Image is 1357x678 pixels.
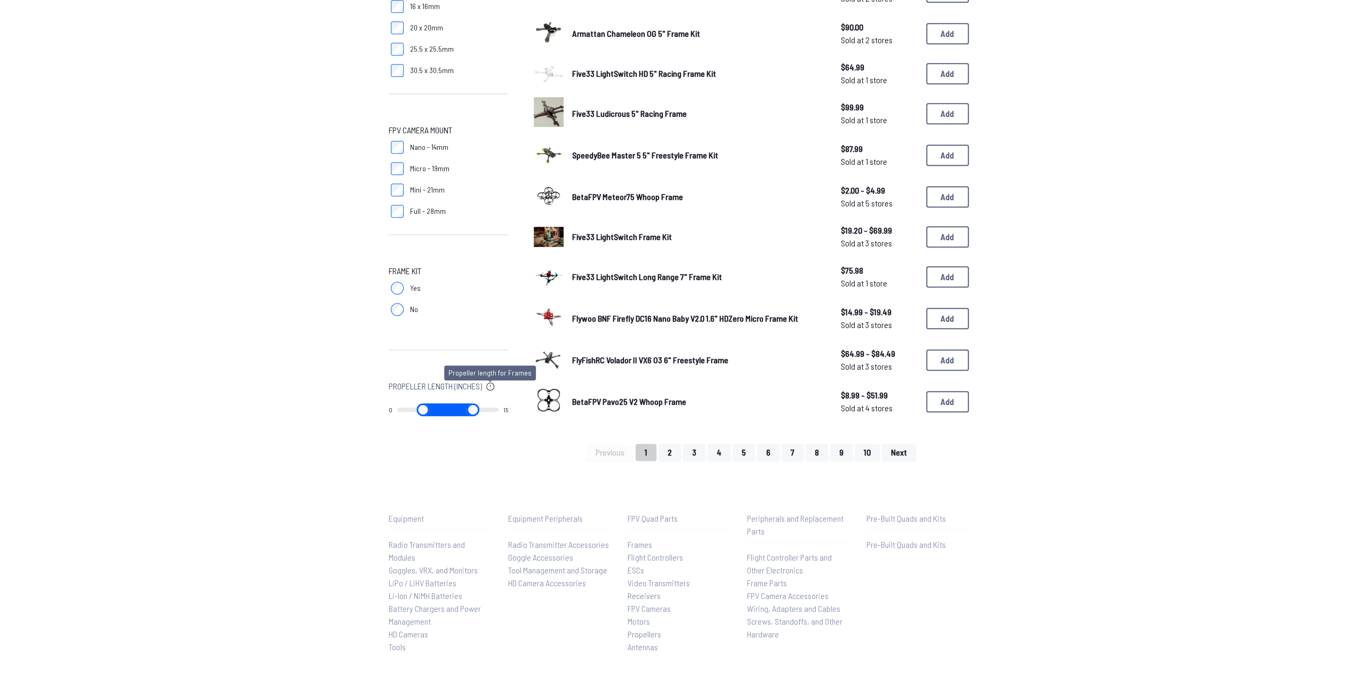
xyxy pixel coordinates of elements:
span: 25.5 x 25.5mm [410,44,454,54]
span: Next [891,448,907,457]
a: FlyFishRC Volador II VX6 O3 6" Freestyle Frame [572,354,824,366]
a: SpeedyBee Master 5 5" Freestyle Frame Kit [572,149,824,162]
button: Add [926,23,969,44]
button: 5 [733,444,755,461]
img: image [534,97,564,127]
button: Add [926,145,969,166]
span: $2.00 - $4.99 [841,184,918,197]
button: 3 [683,444,705,461]
span: Propellers [628,629,661,639]
span: Yes [410,283,421,293]
a: Video Transmitters [628,577,730,589]
span: Radio Transmitter Accessories [508,539,609,549]
span: Micro - 19mm [410,163,449,174]
span: $87.99 [841,142,918,155]
button: Add [926,103,969,124]
span: ESCs [628,565,644,575]
output: 0 [389,405,392,414]
button: 8 [806,444,828,461]
a: Armattan Chameleon OG 5" Frame Kit [572,27,824,40]
span: FlyFishRC Volador II VX6 O3 6" Freestyle Frame [572,355,728,365]
span: Receivers [628,591,661,601]
a: Frame Parts [747,577,849,589]
span: Pre-Built Quads and Kits [866,539,946,549]
span: Flight Controllers [628,552,683,562]
p: Pre-Built Quads and Kits [866,512,969,525]
span: Sold at 4 stores [841,402,918,414]
span: Sold at 3 stores [841,237,918,250]
span: $14.99 - $19.49 [841,306,918,318]
img: image [534,385,564,415]
a: image [534,17,564,50]
span: Sold at 3 stores [841,318,918,331]
a: Goggle Accessories [508,551,611,564]
span: Five33 LightSwitch Long Range 7" Frame Kit [572,272,722,282]
a: FPV Camera Accessories [747,589,849,602]
button: 9 [830,444,853,461]
span: Frame Kit [389,265,421,277]
span: No [410,304,418,315]
a: image [534,260,564,293]
button: 10 [855,444,880,461]
a: BetaFPV Pavo25 V2 Whoop Frame [572,395,824,408]
a: Radio Transmitters and Modules [389,538,491,564]
span: HD Camera Accessories [508,578,586,588]
input: Nano - 14mm [391,141,404,154]
span: Motors [628,616,650,626]
a: Goggles, VRX, and Monitors [389,564,491,577]
span: Five33 Ludicrous 5" Racing Frame [572,108,687,118]
span: Radio Transmitters and Modules [389,539,465,562]
span: SpeedyBee Master 5 5" Freestyle Frame Kit [572,150,718,160]
a: Tools [389,641,491,653]
button: Add [926,186,969,208]
span: $90.00 [841,21,918,34]
span: LiPo / LiHV Batteries [389,578,456,588]
img: image [534,256,564,296]
button: 7 [782,444,804,461]
img: image [534,180,564,210]
input: 25.5 x 25.5mm [391,43,404,55]
span: Mini - 21mm [410,185,445,195]
span: $64.99 [841,61,918,74]
p: FPV Quad Parts [628,512,730,525]
a: Motors [628,615,730,628]
a: Flight Controllers [628,551,730,564]
span: Frames [628,539,652,549]
a: Five33 Ludicrous 5" Racing Frame [572,107,824,120]
span: Frame Parts [747,578,787,588]
span: Propeller Length (Inches) [389,380,482,393]
img: image [534,17,564,47]
span: Antennas [628,642,658,652]
span: Li-Ion / NiMH Batteries [389,591,462,601]
a: image [534,180,564,213]
span: Five33 LightSwitch Frame Kit [572,232,672,242]
a: Frames [628,538,730,551]
button: Add [926,266,969,288]
a: HD Cameras [389,628,491,641]
span: FPV Camera Accessories [747,591,829,601]
a: image [534,344,564,377]
input: Micro - 19mm [391,162,404,175]
span: Armattan Chameleon OG 5" Frame Kit [572,28,700,38]
button: 2 [659,444,681,461]
a: Flywoo BNF Firefly DC16 Nano Baby V2.0 1.6" HDZero Micro Frame Kit [572,312,824,325]
span: BetaFPV Meteor75 Whoop Frame [572,192,683,202]
span: Goggle Accessories [508,552,573,562]
span: Video Transmitters [628,578,690,588]
span: Goggles, VRX, and Monitors [389,565,478,575]
button: 1 [636,444,656,461]
a: Wiring, Adapters and Cables [747,602,849,615]
span: $99.99 [841,101,918,114]
p: Peripherals and Replacement Parts [747,512,849,538]
output: 15 [503,405,508,414]
span: Nano - 14mm [410,142,448,153]
input: No [391,303,404,316]
span: 16 x 16mm [410,1,440,12]
span: Sold at 2 stores [841,34,918,46]
span: FPV Cameras [628,603,671,613]
img: image [534,302,564,332]
input: 20 x 20mm [391,21,404,34]
a: Propellers [628,628,730,641]
span: Full - 28mm [410,206,446,217]
a: Tool Management and Storage [508,564,611,577]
